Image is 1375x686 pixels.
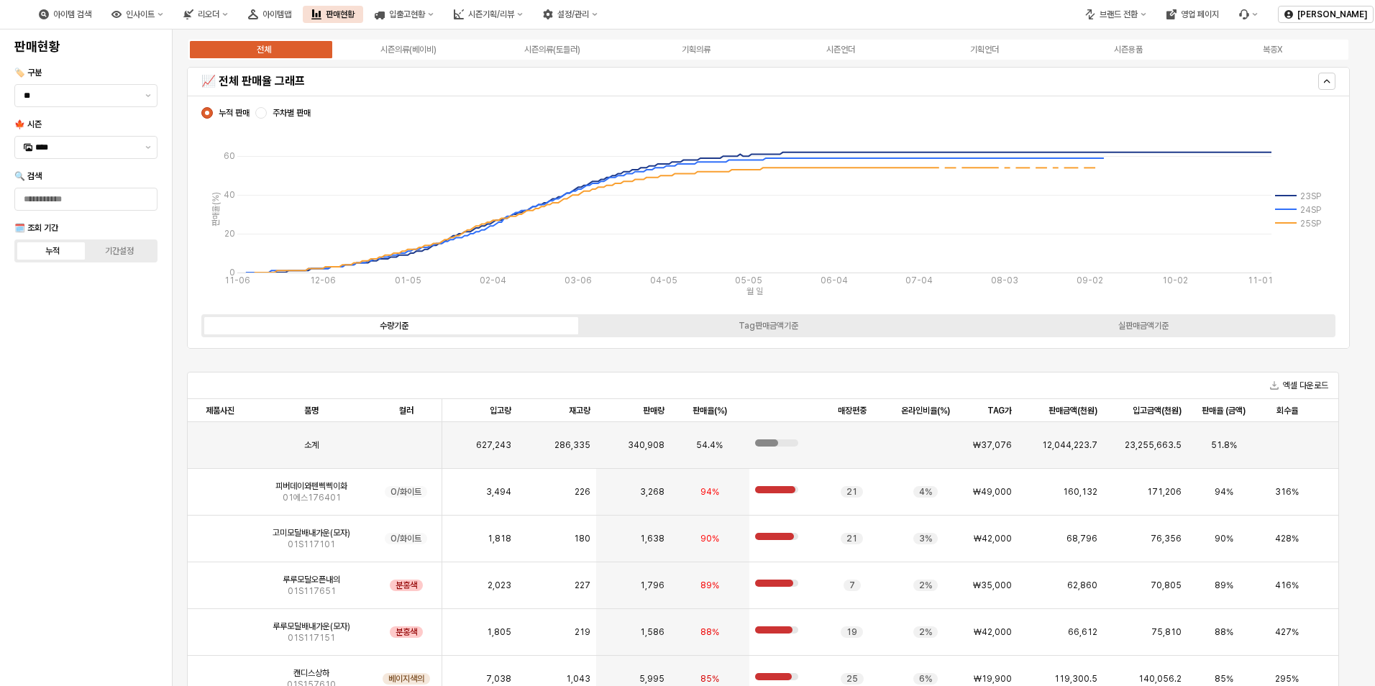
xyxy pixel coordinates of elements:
[1100,9,1138,19] div: 브랜드 전환
[1049,405,1097,416] span: 판매금액(천원)
[1054,673,1097,685] span: 119,300.5
[198,9,219,19] div: 리오더
[1066,533,1097,544] span: 68,796
[468,9,514,19] div: 시즌기획/리뷰
[396,626,417,638] span: 분홍색
[1068,626,1097,638] span: 66,612
[1318,73,1335,90] button: 숨기다
[1283,378,1328,393] font: 엑셀 다운로드
[389,9,425,19] div: 입출고현황
[293,667,329,679] span: 캔디스상하
[1063,486,1097,498] span: 160,132
[14,68,42,78] span: 🏷️ 구분
[739,321,798,331] div: Tag판매금액기준
[1215,533,1233,544] span: 90%
[919,626,932,638] span: 2%
[846,673,858,685] span: 25
[640,626,664,638] span: 1,586
[826,45,855,55] div: 시즌언더
[769,43,913,56] label: 시즌언더
[682,45,711,55] div: 기획의류
[624,43,768,56] label: 기획의류
[1215,626,1233,638] span: 88%
[1202,405,1246,416] span: 판매율 (금액)
[14,119,42,129] span: 🍁 시즌
[445,6,531,23] button: 시즌기획/리뷰
[275,480,347,492] span: 피버데이와펜삑삑이화
[1275,626,1299,638] span: 427%
[901,405,950,416] span: 온라인비율(%)
[366,6,442,23] button: 입출고현황
[574,533,590,544] span: 180
[396,580,417,591] span: 분홍색
[206,405,234,416] span: 제품사진
[581,319,956,332] label: Tag판매금액기준
[700,533,719,544] span: 90%
[262,9,291,19] div: 아이템맵
[973,439,1012,451] span: ₩37,076
[575,626,590,638] span: 219
[534,6,606,23] button: 설정/관리
[1056,43,1200,56] label: 시즌용품
[304,439,319,451] span: 소계
[974,673,1012,685] span: ₩19,900
[30,6,100,23] button: 아이템 검색
[140,137,157,158] button: 제안 사항 표시
[566,673,590,685] span: 1,043
[486,673,511,685] span: 7,038
[239,6,300,23] button: 아이템맵
[273,621,350,632] span: 루루모달배내가운(모자)
[126,9,155,19] div: 인사이트
[388,673,424,685] span: 베이지색의
[1067,580,1097,591] span: 62,860
[257,45,271,55] div: 전체
[1125,439,1182,451] span: 23,255,663.5
[640,486,664,498] span: 3,268
[1264,377,1334,394] button: 엑셀 다운로드
[488,533,511,544] span: 1,818
[1275,673,1299,685] span: 295%
[1215,486,1233,498] span: 94%
[1297,9,1367,20] p: [PERSON_NAME]
[273,527,350,539] span: 고미모달배내가운(모자)
[974,626,1012,638] span: ₩42,000
[390,486,421,498] span: O/화이트
[1276,405,1298,416] span: 회수율
[973,486,1012,498] span: ₩49,000
[45,246,60,256] div: 누적
[1211,439,1237,451] span: 51.8%
[974,533,1012,544] span: ₩42,000
[956,319,1330,332] label: 실판매금액기준
[86,244,153,257] label: 기간설정
[399,405,414,416] span: 컬러
[175,6,237,23] button: 리오더
[103,6,172,23] button: 인사이트
[304,405,319,416] span: 품명
[1181,9,1219,19] div: 영업 페이지
[1275,486,1299,498] span: 316%
[487,626,511,638] span: 1,805
[1042,439,1097,451] span: 12,044,223.7
[105,246,134,256] div: 기간설정
[1215,673,1233,685] span: 85%
[273,107,311,119] span: 주차별 판매
[557,9,589,19] div: 설정/관리
[919,533,932,544] span: 3%
[919,673,932,685] span: 6%
[14,171,42,181] span: 🔍 검색
[1118,321,1169,331] div: 실판매금액기준
[326,9,355,19] div: 판매현황
[192,43,336,56] label: 전체
[303,6,363,23] button: 판매현황
[1275,533,1299,544] span: 428%
[390,533,421,544] span: O/화이트
[140,85,157,106] button: 제안 사항 표시
[554,439,590,451] span: 286,335
[1275,580,1299,591] span: 416%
